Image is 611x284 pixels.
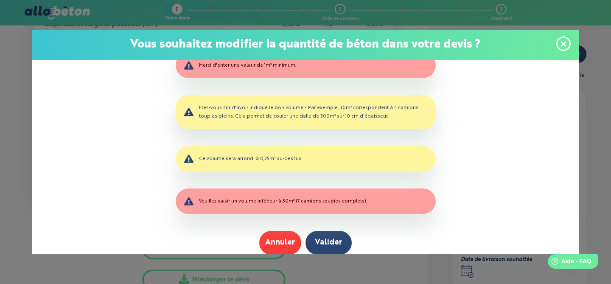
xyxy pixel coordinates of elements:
[176,188,436,214] div: Veuillez saisir un volume inférieur à 50m³ (7 camions toupies complets).
[40,38,571,51] p: Vous souhaitez modifier la quantité de béton dans votre devis ?
[176,53,436,78] div: Merci d'enter une valeur de 1m³ minimum.
[259,231,301,254] button: Annuler
[176,95,436,129] div: Etes-vous sûr d'avoir indiqué le bon volume ? Par exemple, 30m³ correspondent à 4 camions toupies...
[535,251,602,275] iframe: Help widget launcher
[305,231,352,254] button: Valider
[176,146,436,172] div: Ce volume sera arrondi à 0,25m³ au-dessus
